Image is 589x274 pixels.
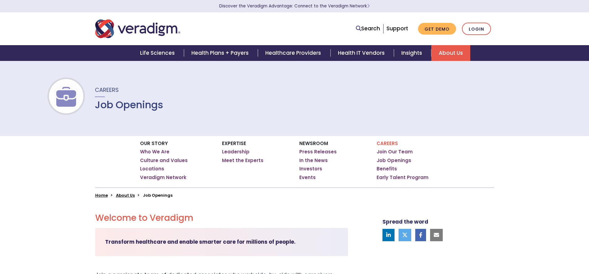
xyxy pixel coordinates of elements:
[95,99,163,111] h1: Job Openings
[95,192,108,198] a: Home
[462,23,491,35] a: Login
[377,157,411,164] a: Job Openings
[95,86,119,94] span: Careers
[377,174,429,181] a: Early Talent Program
[105,238,296,246] strong: Transform healthcare and enable smarter care for millions of people.
[140,174,186,181] a: Veradigm Network
[367,3,370,9] span: Learn More
[394,45,431,61] a: Insights
[95,213,348,223] h2: Welcome to Veradigm
[258,45,330,61] a: Healthcare Providers
[331,45,394,61] a: Health IT Vendors
[116,192,135,198] a: About Us
[356,24,380,33] a: Search
[95,19,180,39] img: Veradigm logo
[140,166,164,172] a: Locations
[377,149,413,155] a: Join Our Team
[431,45,470,61] a: About Us
[184,45,258,61] a: Health Plans + Payers
[299,174,316,181] a: Events
[140,149,169,155] a: Who We Are
[219,3,370,9] a: Discover the Veradigm Advantage: Connect to the Veradigm NetworkLearn More
[299,166,322,172] a: Investors
[386,25,408,32] a: Support
[299,157,328,164] a: In the News
[382,218,428,225] strong: Spread the word
[377,166,397,172] a: Benefits
[140,157,188,164] a: Culture and Values
[133,45,184,61] a: Life Sciences
[222,157,263,164] a: Meet the Experts
[299,149,337,155] a: Press Releases
[222,149,250,155] a: Leadership
[418,23,456,35] a: Get Demo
